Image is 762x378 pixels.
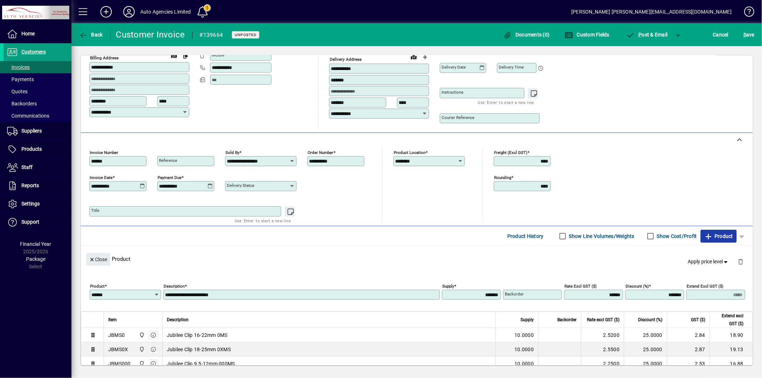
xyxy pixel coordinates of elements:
button: Add [95,5,118,18]
button: Apply price level [685,255,732,268]
span: Backorders [7,101,37,106]
mat-label: Invoice number [90,150,118,155]
span: Jubilee Clip 18-25mm 0XMS [167,346,231,353]
span: Unposted [235,33,257,37]
a: Support [4,213,71,231]
a: Home [4,25,71,43]
td: 25.0000 [624,342,667,357]
app-page-header-button: Delete [732,258,749,265]
div: JBMS0X [108,346,128,353]
mat-label: Payment due [158,175,181,180]
span: S [743,32,746,38]
a: View on map [168,50,180,61]
mat-label: Reference [159,158,177,163]
a: Backorders [4,98,71,110]
span: GST ($) [691,316,705,324]
div: Auto Agencies Limited [140,6,191,18]
mat-label: Discount (%) [626,284,649,289]
span: 10.0000 [514,332,534,339]
label: Show Cost/Profit [656,233,697,240]
span: Rangiora [137,345,145,353]
span: P [639,32,642,38]
span: Communications [7,113,49,119]
mat-label: Backorder [505,292,524,297]
span: ost & Email [626,32,668,38]
span: Jubilee Clip 16-22mm 0MS [167,332,228,339]
span: Item [108,316,117,324]
a: Invoices [4,61,71,73]
mat-hint: Use 'Enter' to start a new line [478,98,534,106]
span: Documents (0) [503,32,550,38]
span: Custom Fields [564,32,609,38]
button: Profile [118,5,140,18]
span: Support [21,219,39,225]
mat-label: Invoice date [90,175,113,180]
span: Back [79,32,103,38]
td: 19.13 [709,342,752,357]
span: Home [21,31,35,36]
span: Package [26,256,45,262]
a: Communications [4,110,71,122]
a: Products [4,140,71,158]
div: [PERSON_NAME] [PERSON_NAME][EMAIL_ADDRESS][DOMAIN_NAME] [571,6,732,18]
a: Suppliers [4,122,71,140]
td: 2.87 [667,342,709,357]
span: Products [21,146,42,152]
button: Custom Fields [563,28,611,41]
button: Back [77,28,105,41]
div: JBMS0 [108,332,125,339]
mat-label: Rounding [494,175,511,180]
button: Post & Email [623,28,671,41]
button: Delete [732,253,749,270]
div: Customer Invoice [116,29,185,40]
button: Choose address [419,51,431,63]
a: Payments [4,73,71,85]
span: Supply [521,316,534,324]
span: Extend excl GST ($) [714,312,743,328]
span: Cancel [713,29,729,40]
mat-label: Rate excl GST ($) [564,284,597,289]
button: Product [701,230,737,243]
div: JBMS000 [108,360,131,367]
app-page-header-button: Back [71,28,111,41]
div: 2.2500 [586,360,619,367]
div: #139664 [200,29,223,41]
a: Quotes [4,85,71,98]
span: Settings [21,201,40,207]
span: Quotes [7,89,28,94]
mat-label: Product location [394,150,425,155]
span: Rangiora [137,331,145,339]
mat-label: Delivery time [499,65,524,70]
button: Save [742,28,756,41]
mat-label: Title [91,208,99,213]
span: Invoices [7,64,30,70]
mat-label: Courier Reference [442,115,474,120]
mat-label: Extend excl GST ($) [687,284,723,289]
div: Product [81,246,753,272]
span: 10.0000 [514,360,534,367]
mat-label: Instructions [442,90,463,95]
mat-label: Order number [308,150,333,155]
mat-label: Description [164,284,185,289]
td: 25.0000 [624,328,667,342]
mat-label: Supply [442,284,454,289]
a: Reports [4,177,71,195]
span: Discount (%) [638,316,662,324]
span: Description [167,316,189,324]
span: Jubilee Clip 9.5-12mm 000MS [167,360,235,367]
button: Documents (0) [502,28,552,41]
span: Rate excl GST ($) [587,316,619,324]
span: Financial Year [20,241,51,247]
mat-label: Freight (excl GST) [494,150,527,155]
mat-label: Delivery status [227,183,254,188]
label: Show Line Volumes/Weights [568,233,634,240]
mat-label: Delivery date [442,65,466,70]
span: 10.0000 [514,346,534,353]
div: 2.5200 [586,332,619,339]
mat-label: Sold by [225,150,239,155]
app-page-header-button: Close [84,256,112,262]
td: 16.88 [709,357,752,371]
button: Cancel [711,28,731,41]
button: Copy to Delivery address [180,50,191,61]
span: Customers [21,49,46,55]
